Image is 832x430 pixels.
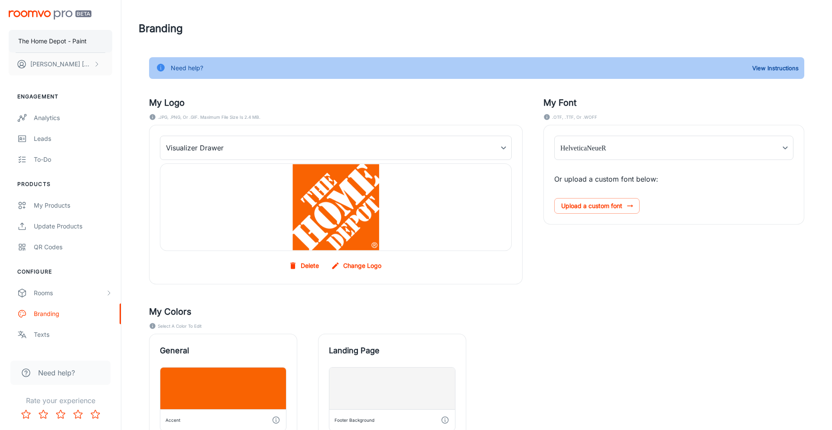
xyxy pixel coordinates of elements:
[9,30,112,52] button: The Home Depot - Paint
[38,368,75,378] span: Need help?
[287,258,322,274] button: Delete
[139,21,183,36] h1: Branding
[35,406,52,423] button: Rate 2 star
[34,309,112,319] div: Branding
[292,164,379,251] img: my_landing_page_logo_background_image_en-us.png
[554,136,793,160] div: HelveticaNeueR
[34,201,112,210] div: My Products
[158,113,260,121] span: .JPG, .PNG, or .GIF. Maximum file size is 2.4 MB.
[18,36,87,46] p: The Home Depot - Paint
[34,222,112,231] div: Update Products
[329,345,455,357] span: Landing Page
[335,416,374,424] div: Footer Background
[543,96,804,109] h5: My Font
[160,136,512,160] div: Visualizer Drawer
[554,198,640,214] span: Upload a custom font
[149,305,804,318] h5: My Colors
[149,96,523,109] h5: My Logo
[750,62,801,75] button: View Instructions
[34,330,112,339] div: Texts
[171,60,203,76] div: Need help?
[87,406,104,423] button: Rate 5 star
[34,155,112,164] div: To-do
[329,258,385,274] label: Change Logo
[9,53,112,75] button: [PERSON_NAME] [PERSON_NAME]
[552,113,597,121] span: .OTF, .TTF, or .WOFF
[34,113,112,123] div: Analytics
[160,345,286,357] span: General
[554,174,793,184] p: Or upload a custom font below:
[30,59,91,69] p: [PERSON_NAME] [PERSON_NAME]
[34,288,105,298] div: Rooms
[69,406,87,423] button: Rate 4 star
[9,10,91,20] img: Roomvo PRO Beta
[34,242,112,252] div: QR Codes
[166,416,180,424] div: Accent
[7,395,114,406] p: Rate your experience
[17,406,35,423] button: Rate 1 star
[34,134,112,143] div: Leads
[52,406,69,423] button: Rate 3 star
